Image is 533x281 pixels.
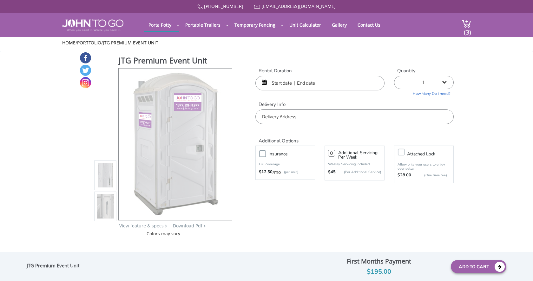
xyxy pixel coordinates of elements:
h3: Attached lock [407,150,457,158]
a: [PHONE_NUMBER] [204,3,243,9]
h3: Additional Servicing Per Week [338,151,381,160]
label: Rental Duration [255,68,385,74]
a: JTG Premium Event Unit [103,40,158,46]
h2: Additional Options [255,130,454,144]
strong: $12.50 [259,169,273,175]
a: Contact Us [353,19,385,31]
div: /mo [259,169,312,175]
input: Delivery Address [255,109,454,124]
p: Full coverage [259,161,312,167]
a: Porta Potty [144,19,176,31]
a: [EMAIL_ADDRESS][DOMAIN_NAME] [261,3,336,9]
h1: JTG Premium Event Unit [119,55,233,68]
button: Live Chat [508,256,533,281]
img: chevron.png [204,225,206,227]
img: Call [197,4,203,10]
span: (3) [464,23,471,36]
a: Portable Trailers [181,19,225,31]
img: JOHN to go [62,19,123,31]
a: Temporary Fencing [230,19,280,31]
a: How Many Do I need? [394,89,454,96]
a: Unit Calculator [285,19,326,31]
label: Delivery Info [255,101,454,108]
img: Product [127,69,224,218]
div: Colors may vary [94,231,233,237]
a: View feature & specs [119,223,164,229]
img: Product [97,102,114,251]
img: cart a [462,19,471,28]
div: First Months Payment [312,256,446,267]
ul: / / [62,40,471,46]
img: right arrow icon [165,225,167,227]
a: Twitter [80,65,91,76]
strong: $28.00 [398,172,411,179]
img: Mail [254,5,260,9]
a: Instagram [80,77,91,88]
p: {One time fee} [414,172,447,179]
button: Add To Cart [451,260,506,273]
p: (Per Additional Service) [336,170,381,174]
p: Weekly Servicing Included [328,162,381,167]
h3: Insurance [268,150,318,158]
strong: $45 [328,169,336,175]
input: 0 [328,150,335,157]
label: Quantity [394,68,454,74]
p: (per unit) [281,169,298,175]
div: $195.00 [312,267,446,277]
a: Portfolio [77,40,101,46]
input: Start date | End date [255,76,385,90]
p: Allow only your users to enjoy your potty. [398,162,450,171]
a: Home [62,40,76,46]
a: Download Pdf [173,223,202,229]
a: Facebook [80,52,91,63]
a: Gallery [327,19,352,31]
